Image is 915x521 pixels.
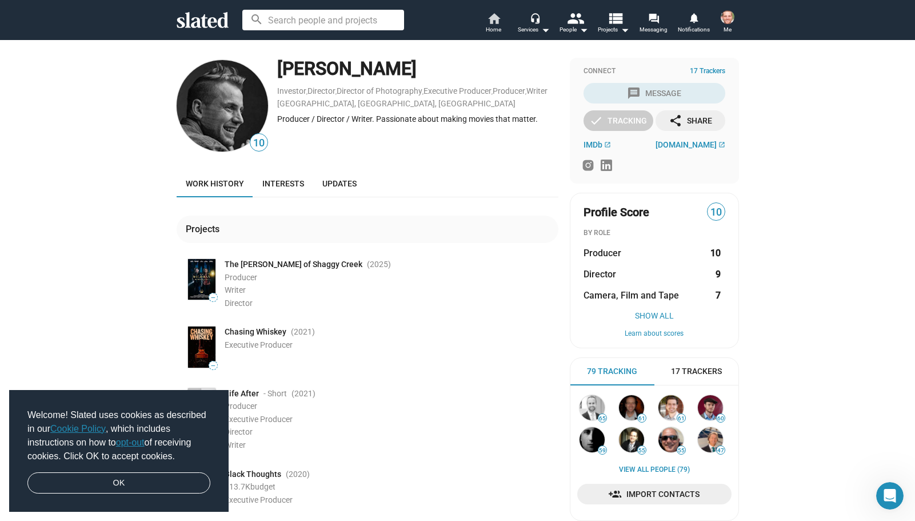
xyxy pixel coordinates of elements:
[584,268,616,280] span: Director
[598,23,629,37] span: Projects
[678,23,710,37] span: Notifications
[225,495,293,504] span: Executive Producer
[566,10,583,26] mat-icon: people
[422,89,423,95] span: ,
[656,140,725,149] a: [DOMAIN_NAME]
[306,89,307,95] span: ,
[724,23,732,37] span: Me
[619,427,644,452] img: Chris Moujaes
[634,11,674,37] a: Messaging
[188,327,215,367] img: Poster: Chasing Whiskey
[618,23,632,37] mat-icon: arrow_drop_down
[225,440,246,450] span: Writer
[656,140,717,149] span: [DOMAIN_NAME]
[335,89,337,95] span: ,
[474,11,514,37] a: Home
[710,247,721,259] strong: 10
[674,11,714,37] a: Notifications
[718,141,725,148] mat-icon: open_in_new
[584,229,725,238] div: BY ROLE
[277,57,558,81] div: [PERSON_NAME]
[584,83,725,104] button: Message
[525,89,526,95] span: ,
[677,447,685,454] span: 55
[116,438,145,447] a: opt-out
[640,23,668,37] span: Messaging
[584,247,621,259] span: Producer
[225,427,253,436] span: Director
[263,388,287,399] span: - Short
[598,447,606,454] span: 59
[250,482,275,491] span: budget
[584,289,679,301] span: Camera, Film and Tape
[307,86,335,96] a: Director
[530,13,540,23] mat-icon: headset_mic
[690,67,725,76] span: 17 Trackers
[262,179,304,188] span: Interests
[27,408,210,463] span: Welcome! Slated uses cookies as described in our , which includes instructions on how to of recei...
[584,205,649,220] span: Profile Score
[606,10,623,26] mat-icon: view_list
[538,23,552,37] mat-icon: arrow_drop_down
[671,366,722,377] span: 17 Trackers
[209,295,217,301] span: —
[580,395,605,420] img: Matthew Helderman
[577,484,732,504] a: Import Contacts
[367,259,391,270] span: (2025 )
[286,469,310,480] span: (2020 )
[487,11,501,25] mat-icon: home
[27,472,210,494] a: dismiss cookie message
[242,10,404,30] input: Search people and projects
[594,11,634,37] button: Projects
[322,179,357,188] span: Updates
[586,484,722,504] span: Import Contacts
[717,447,725,454] span: 47
[584,110,653,131] button: Tracking
[188,259,215,300] img: Poster: The Wildman of Shaggy Creek
[627,83,681,104] div: Message
[518,23,550,37] div: Services
[580,427,605,452] img: Joel Warren
[688,12,699,23] mat-icon: notifications
[225,327,286,337] span: Chasing Whiskey
[277,99,516,108] a: [GEOGRAPHIC_DATA], [GEOGRAPHIC_DATA], [GEOGRAPHIC_DATA]
[619,466,690,475] a: View all People (79)
[714,8,741,38] button: Easton GunnoeMe
[177,60,268,152] img: Jesse Edwards
[493,86,525,96] a: Producer
[186,179,244,188] span: Work history
[698,395,723,420] img: Chris J. Blauvelt
[677,415,685,422] span: 61
[250,136,267,151] span: 10
[209,363,217,369] span: —
[225,259,362,270] span: The [PERSON_NAME] of Shaggy Creek
[627,86,641,100] mat-icon: message
[186,223,224,235] div: Projects
[638,415,646,422] span: 61
[584,140,602,149] span: IMDb
[313,170,366,197] a: Updates
[225,482,250,491] span: $13.7K
[492,89,493,95] span: ,
[486,23,501,37] span: Home
[584,311,725,320] button: Show All
[225,285,246,295] span: Writer
[669,114,682,128] mat-icon: share
[584,67,725,76] div: Connect
[638,447,646,454] span: 55
[225,469,281,480] span: Black Thoughts
[514,11,554,37] button: Services
[716,289,721,301] strong: 7
[225,273,257,282] span: Producer
[669,110,712,131] div: Share
[584,140,611,149] a: IMDb
[584,329,725,339] button: Learn about scores
[716,268,721,280] strong: 9
[648,13,659,23] mat-icon: forum
[721,10,734,24] img: Easton Gunnoe
[589,110,647,131] div: Tracking
[177,170,253,197] a: Work history
[589,114,603,128] mat-icon: check
[291,388,315,399] span: (2021 )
